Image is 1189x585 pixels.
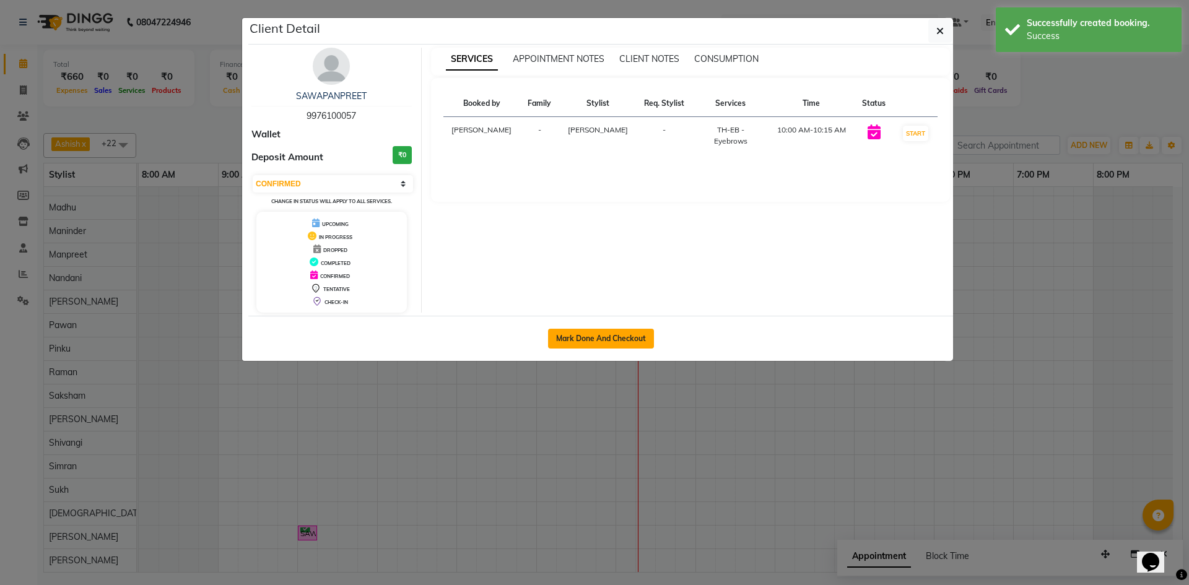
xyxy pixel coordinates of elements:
h5: Client Detail [250,19,320,38]
span: 9976100057 [307,110,356,121]
span: CLIENT NOTES [619,53,679,64]
div: Successfully created booking. [1027,17,1172,30]
span: TENTATIVE [323,286,350,292]
th: Family [520,90,560,117]
img: avatar [313,48,350,85]
span: Wallet [251,128,281,142]
th: Req. Stylist [636,90,692,117]
h3: ₹0 [393,146,412,164]
th: Services [692,90,769,117]
span: [PERSON_NAME] [568,125,628,134]
th: Status [855,90,894,117]
span: Deposit Amount [251,150,323,165]
th: Time [769,90,854,117]
button: START [903,126,928,141]
span: SERVICES [446,48,498,71]
td: [PERSON_NAME] [443,117,520,155]
span: IN PROGRESS [319,234,352,240]
iframe: chat widget [1137,535,1177,573]
td: - [636,117,692,155]
div: Success [1027,30,1172,43]
a: SAWAPANPREET [296,90,367,102]
th: Stylist [559,90,636,117]
td: - [520,117,560,155]
th: Booked by [443,90,520,117]
button: Mark Done And Checkout [548,329,654,349]
div: TH-EB - Eyebrows [700,124,761,147]
span: APPOINTMENT NOTES [513,53,604,64]
small: Change in status will apply to all services. [271,198,392,204]
span: CONSUMPTION [694,53,759,64]
span: CHECK-IN [324,299,348,305]
span: COMPLETED [321,260,351,266]
span: CONFIRMED [320,273,350,279]
span: DROPPED [323,247,347,253]
td: 10:00 AM-10:15 AM [769,117,854,155]
span: UPCOMING [322,221,349,227]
